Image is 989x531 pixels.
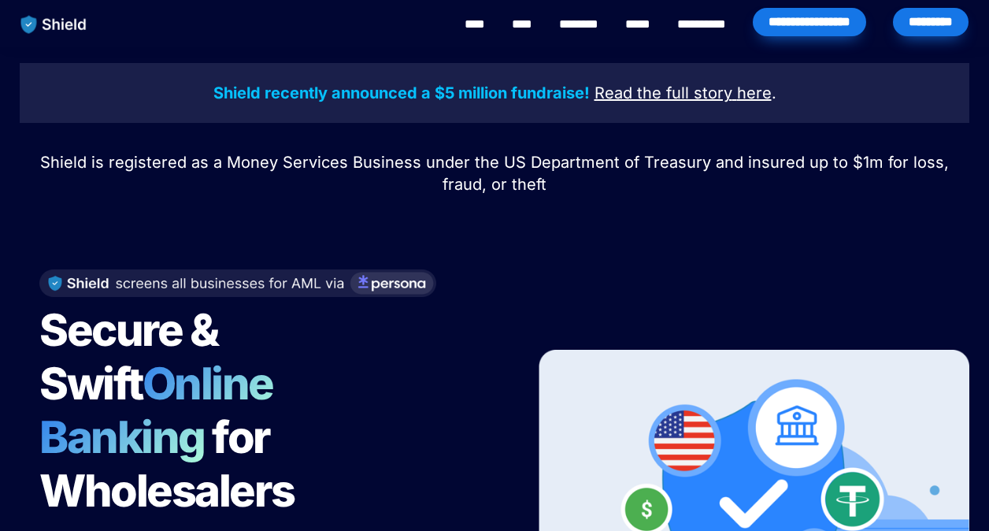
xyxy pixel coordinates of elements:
[213,84,590,102] strong: Shield recently announced a $5 million fundraise!
[39,410,294,518] span: for Wholesalers
[13,8,94,41] img: website logo
[772,84,776,102] span: .
[39,357,289,464] span: Online Banking
[737,84,772,102] u: here
[39,303,225,410] span: Secure & Swift
[595,86,732,102] a: Read the full story
[595,84,732,102] u: Read the full story
[737,86,772,102] a: here
[40,153,954,194] span: Shield is registered as a Money Services Business under the US Department of Treasury and insured...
